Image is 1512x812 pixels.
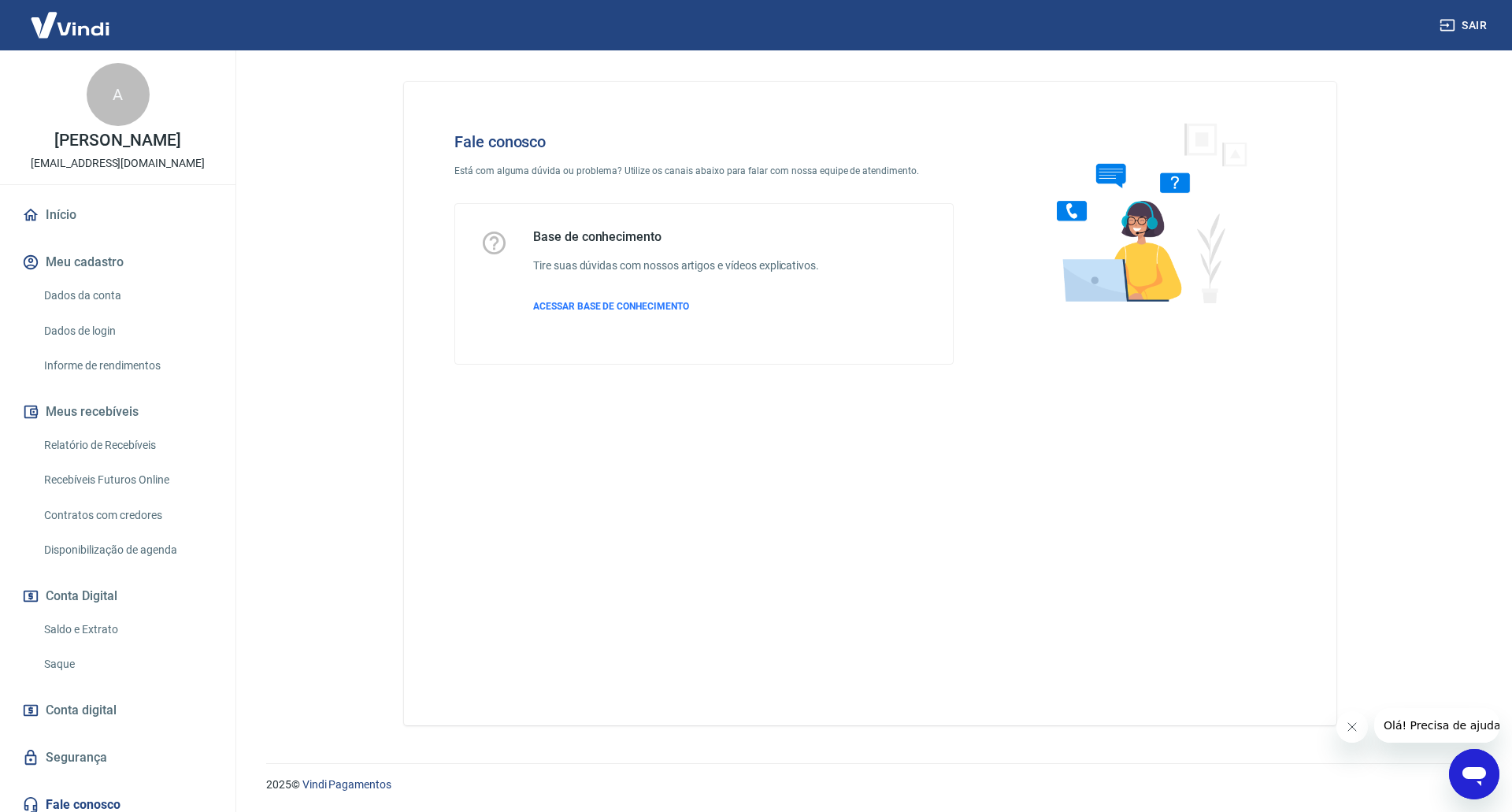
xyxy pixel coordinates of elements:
[302,778,391,791] a: Vindi Pagamentos
[533,258,819,274] h6: Tire suas dúvidas com nossos artigos e vídeos explicativos.
[19,693,217,728] a: Conta digital
[31,155,205,172] p: [EMAIL_ADDRESS][DOMAIN_NAME]
[533,301,689,312] span: ACESSAR BASE DE CONHECIMENTO
[454,132,954,151] h4: Fale conosco
[533,299,819,313] a: ACESSAR BASE DE CONHECIMENTO
[1025,107,1265,317] img: Fale conosco
[38,350,217,382] a: Informe de rendimentos
[1436,11,1493,40] button: Sair
[19,1,121,49] img: Vindi
[19,579,217,614] button: Conta Digital
[38,648,217,680] a: Saque
[19,245,217,280] button: Meu cadastro
[38,280,217,312] a: Dados da conta
[38,614,217,646] a: Saldo e Extrato
[19,740,217,775] a: Segurança
[19,395,217,429] button: Meus recebíveis
[54,132,180,149] p: [PERSON_NAME]
[533,229,819,245] h5: Base de conhecimento
[38,464,217,496] a: Recebíveis Futuros Online
[266,777,1474,793] p: 2025 ©
[38,429,217,462] a: Relatório de Recebíveis
[19,198,217,232] a: Início
[38,499,217,532] a: Contratos com credores
[38,315,217,347] a: Dados de login
[46,699,117,721] span: Conta digital
[9,11,132,24] span: Olá! Precisa de ajuda?
[454,164,954,178] p: Está com alguma dúvida ou problema? Utilize os canais abaixo para falar com nossa equipe de atend...
[1336,711,1368,743] iframe: Fechar mensagem
[1449,749,1499,799] iframe: Botão para abrir a janela de mensagens
[87,63,150,126] div: A
[38,534,217,566] a: Disponibilização de agenda
[1374,708,1499,743] iframe: Mensagem da empresa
